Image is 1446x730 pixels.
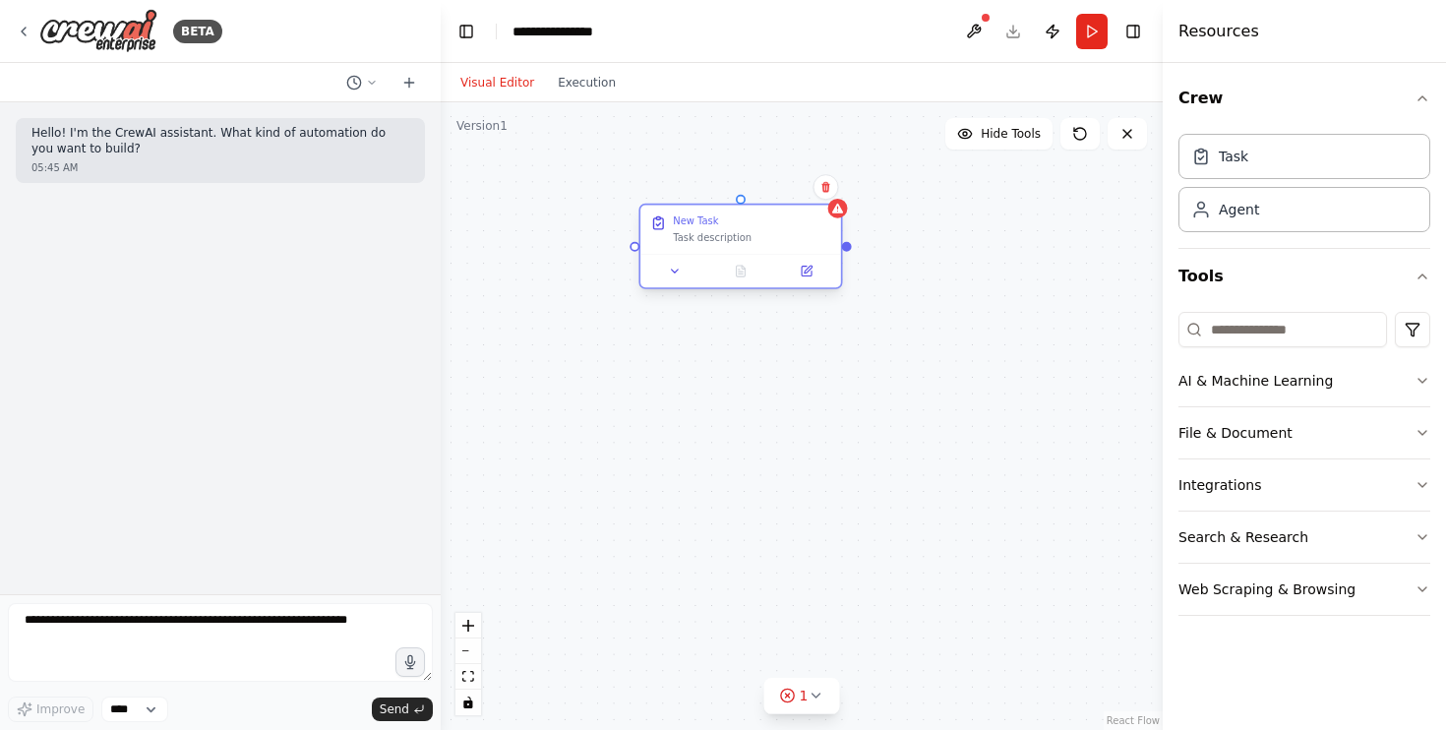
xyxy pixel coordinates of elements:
button: No output available [706,262,775,281]
button: File & Document [1178,407,1430,458]
div: New TaskTask description [638,207,842,292]
button: zoom in [455,613,481,639]
img: Logo [39,9,157,53]
button: AI & Machine Learning [1178,355,1430,406]
button: 1 [764,678,840,714]
button: Execution [546,71,628,94]
button: Hide Tools [945,118,1053,150]
div: Tools [1178,304,1430,632]
button: Start a new chat [393,71,425,94]
button: Hide right sidebar [1119,18,1147,45]
div: Task [1219,147,1248,166]
div: Crew [1178,126,1430,248]
div: React Flow controls [455,613,481,715]
h4: Resources [1178,20,1259,43]
button: Click to speak your automation idea [395,647,425,677]
span: Improve [36,701,85,717]
span: Send [380,701,409,717]
a: React Flow attribution [1107,715,1160,726]
button: Send [372,698,433,721]
p: Hello! I'm the CrewAI assistant. What kind of automation do you want to build? [31,126,409,156]
button: Delete node [813,174,838,200]
div: Version 1 [456,118,508,134]
div: BETA [173,20,222,43]
span: 1 [800,686,809,705]
span: Hide Tools [981,126,1041,142]
div: Task description [673,231,831,244]
div: New Task [673,214,718,227]
nav: breadcrumb [512,22,614,41]
button: Search & Research [1178,512,1430,563]
button: Visual Editor [449,71,546,94]
button: toggle interactivity [455,690,481,715]
div: 05:45 AM [31,160,409,175]
button: Web Scraping & Browsing [1178,564,1430,615]
button: Hide left sidebar [452,18,480,45]
button: Switch to previous chat [338,71,386,94]
button: zoom out [455,639,481,664]
button: Improve [8,697,93,722]
button: Tools [1178,249,1430,304]
button: fit view [455,664,481,690]
button: Crew [1178,71,1430,126]
button: Integrations [1178,459,1430,511]
button: Open in side panel [778,262,834,281]
div: Agent [1219,200,1259,219]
